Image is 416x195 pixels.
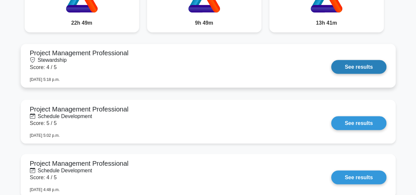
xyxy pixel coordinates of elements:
[147,14,261,32] div: 9h 49m
[331,116,386,130] a: See results
[331,60,386,74] a: See results
[25,14,139,32] div: 22h 49m
[331,170,386,184] a: See results
[269,14,384,32] div: 13h 41m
